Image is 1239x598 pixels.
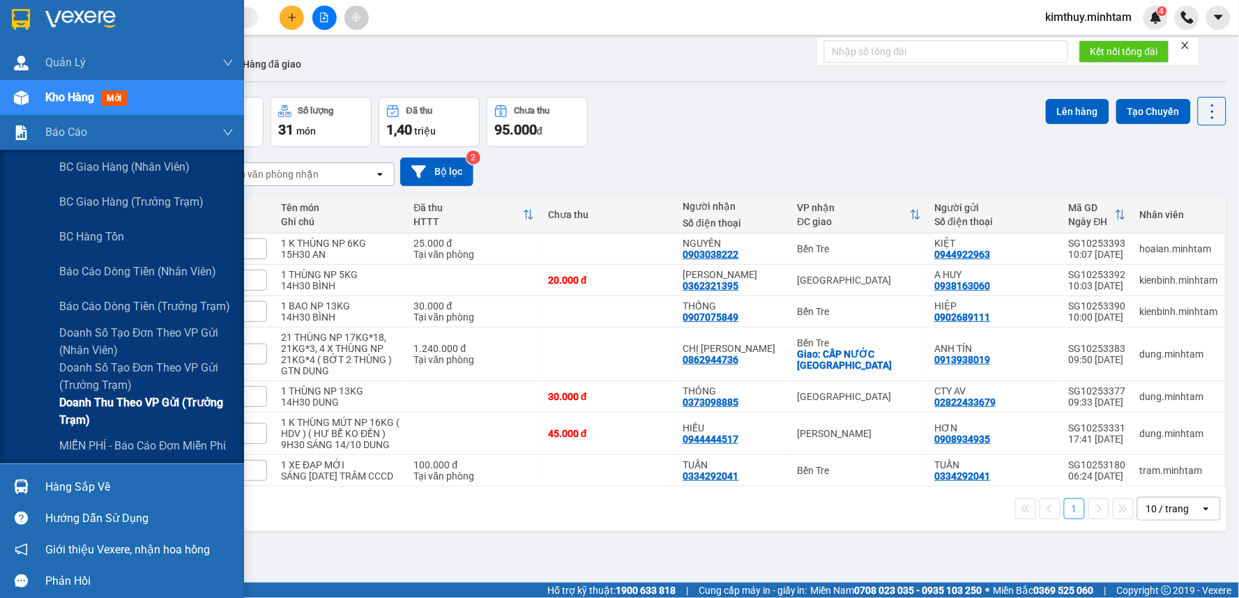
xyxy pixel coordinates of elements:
[683,280,739,291] div: 0362321395
[1140,348,1218,360] div: dung.minhtam
[547,583,676,598] span: Hỗ trợ kỹ thuật:
[935,280,991,291] div: 0938163060
[59,193,204,210] span: BC giao hàng (trưởng trạm)
[406,106,432,116] div: Đã thu
[281,216,400,227] div: Ghi chú
[45,123,87,141] span: Báo cáo
[1079,40,1169,63] button: Kết nối tổng đài
[1069,312,1126,323] div: 10:00 [DATE]
[994,583,1094,598] span: Miền Bắc
[935,249,991,260] div: 0944922963
[797,202,909,213] div: VP nhận
[15,574,28,588] span: message
[222,127,234,138] span: down
[1140,275,1218,286] div: kienbinh.minhtam
[548,209,669,220] div: Chưa thu
[59,298,230,315] span: Báo cáo dòng tiền (trưởng trạm)
[414,354,534,365] div: Tại văn phòng
[683,422,784,434] div: HIẾU
[686,583,688,598] span: |
[797,428,920,439] div: [PERSON_NAME]
[1035,8,1143,26] span: kimthuy.minhtam
[414,470,534,482] div: Tại văn phòng
[45,571,234,592] div: Phản hồi
[59,359,234,394] span: Doanh số tạo đơn theo VP gửi (trưởng trạm)
[1069,238,1126,249] div: SG10253393
[45,477,234,498] div: Hàng sắp về
[683,238,784,249] div: NGUYÊN
[683,459,784,470] div: TUẤN
[683,269,784,280] div: THÁI VĂN
[515,106,550,116] div: Chưa thu
[935,434,991,445] div: 0908934935
[1069,300,1126,312] div: SG10253390
[319,13,329,22] span: file-add
[935,459,1055,470] div: TUẤN
[797,216,909,227] div: ĐC giao
[281,365,400,376] div: GTN DUNG
[1140,391,1218,402] div: dung.minhtam
[683,201,784,212] div: Người nhận
[374,169,386,180] svg: open
[1206,6,1231,30] button: caret-down
[683,217,784,229] div: Số điện thoại
[616,585,676,596] strong: 1900 633 818
[281,417,400,439] div: 1 K THÙNG MÚT NP 16KG ( HDV ) ( HƯ BỂ KO ĐỀN )
[14,56,29,70] img: warehouse-icon
[222,167,319,181] div: Chọn văn phòng nhận
[278,121,294,138] span: 31
[281,385,400,397] div: 1 THÙNG NP 13KG
[935,343,1055,354] div: ANH TÍN
[14,480,29,494] img: warehouse-icon
[414,216,523,227] div: HTTT
[14,125,29,140] img: solution-icon
[296,125,316,137] span: món
[855,585,982,596] strong: 0708 023 035 - 0935 103 250
[1064,498,1085,519] button: 1
[1069,385,1126,397] div: SG10253377
[414,238,534,249] div: 25.000 đ
[312,6,337,30] button: file-add
[683,300,784,312] div: THỐNG
[797,391,920,402] div: [GEOGRAPHIC_DATA]
[1069,280,1126,291] div: 10:03 [DATE]
[935,354,991,365] div: 0913938019
[1162,585,1171,595] span: copyright
[797,275,920,286] div: [GEOGRAPHIC_DATA]
[1046,99,1109,124] button: Lên hàng
[797,306,920,317] div: Bến Tre
[1213,11,1225,24] span: caret-down
[683,470,739,482] div: 0334292041
[1140,209,1218,220] div: Nhân viên
[797,243,920,254] div: Bến Tre
[287,13,297,22] span: plus
[1181,11,1194,24] img: phone-icon
[466,151,480,164] sup: 2
[414,202,523,213] div: Đã thu
[12,9,30,30] img: logo-vxr
[1069,459,1126,470] div: SG10253180
[1116,99,1191,124] button: Tạo Chuyến
[1069,397,1126,408] div: 09:33 [DATE]
[797,465,920,476] div: Bến Tre
[1146,502,1189,516] div: 10 / trang
[414,312,534,323] div: Tại văn phòng
[797,337,920,348] div: Bến Tre
[683,397,739,408] div: 0373098885
[1140,428,1218,439] div: dung.minhtam
[414,125,436,137] span: triệu
[281,332,400,365] div: 21 THÙNG NP 17KG*18, 21KG*3, 4 X THÙNG NP 21KG*4 ( BỚT 2 THÙNG )
[59,228,124,245] span: BC hàng tồn
[281,202,400,213] div: Tên món
[1140,465,1218,476] div: tram.minhtam
[487,97,588,147] button: Chưa thu95.000đ
[281,238,400,249] div: 1 K THÙNG NP 6KG
[45,54,86,71] span: Quản Lý
[231,47,312,81] button: Hàng đã giao
[351,13,361,22] span: aim
[281,312,400,323] div: 14H30 BÌNH
[935,385,1055,397] div: CTY AV
[15,543,28,556] span: notification
[271,97,372,147] button: Số lượng31món
[45,508,234,529] div: Hướng dẫn sử dụng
